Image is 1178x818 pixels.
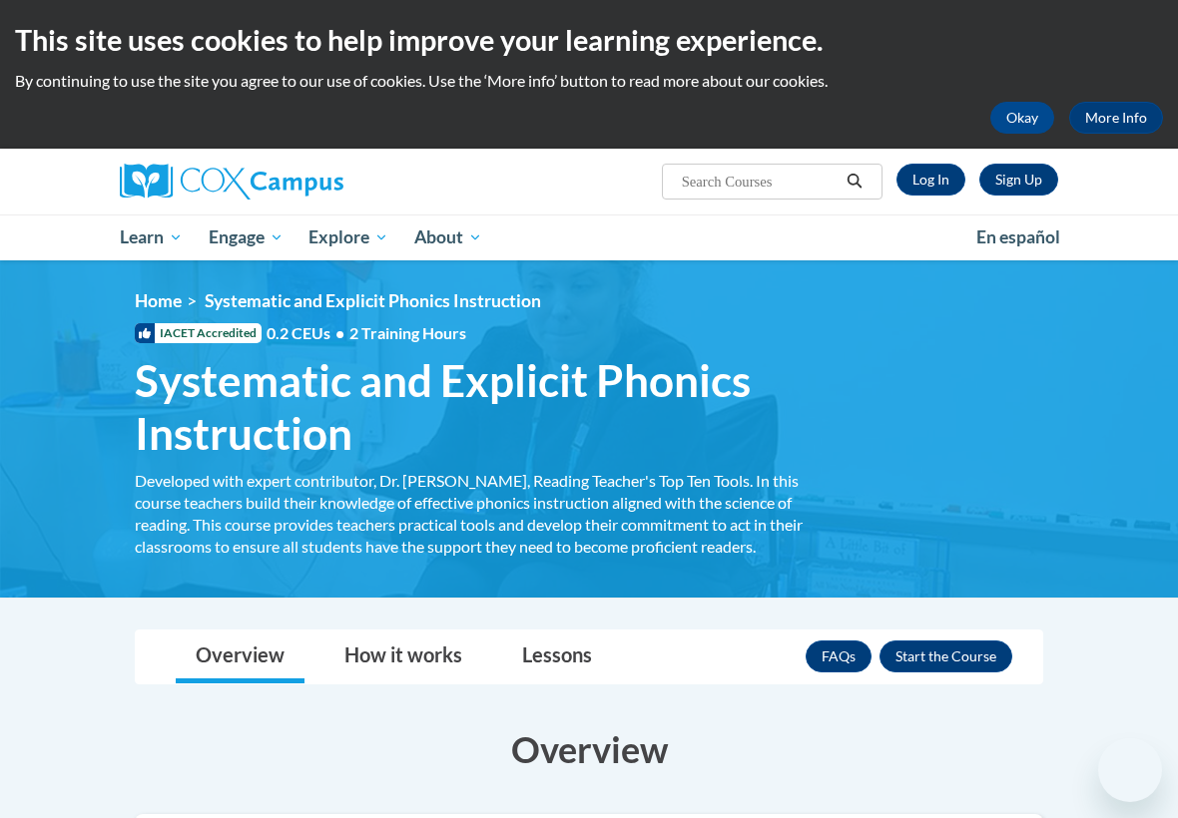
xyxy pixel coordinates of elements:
[979,164,1058,196] a: Register
[15,70,1163,92] p: By continuing to use the site you agree to our use of cookies. Use the ‘More info’ button to read...
[976,226,1060,247] span: En español
[120,225,183,249] span: Learn
[107,214,196,260] a: Learn
[680,170,840,194] input: Search Courses
[120,164,412,200] a: Cox Campus
[135,290,182,311] a: Home
[349,323,466,342] span: 2 Training Hours
[120,164,343,200] img: Cox Campus
[267,322,466,344] span: 0.2 CEUs
[135,724,1043,774] h3: Overview
[209,225,284,249] span: Engage
[295,214,401,260] a: Explore
[324,630,482,683] a: How it works
[963,216,1073,258] a: En español
[135,323,262,343] span: IACET Accredited
[896,164,965,196] a: Log In
[335,323,344,342] span: •
[840,170,870,194] button: Search
[414,225,482,249] span: About
[880,640,1012,672] button: Enroll
[806,640,872,672] a: FAQs
[176,630,304,683] a: Overview
[135,470,824,558] div: Developed with expert contributor, Dr. [PERSON_NAME], Reading Teacher's Top Ten Tools. In this co...
[15,20,1163,60] h2: This site uses cookies to help improve your learning experience.
[1098,738,1162,802] iframe: Button to launch messaging window
[135,354,824,460] span: Systematic and Explicit Phonics Instruction
[308,225,388,249] span: Explore
[1069,102,1163,134] a: More Info
[205,290,541,311] span: Systematic and Explicit Phonics Instruction
[196,214,296,260] a: Engage
[990,102,1054,134] button: Okay
[105,214,1073,260] div: Main menu
[502,630,612,683] a: Lessons
[401,214,495,260] a: About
